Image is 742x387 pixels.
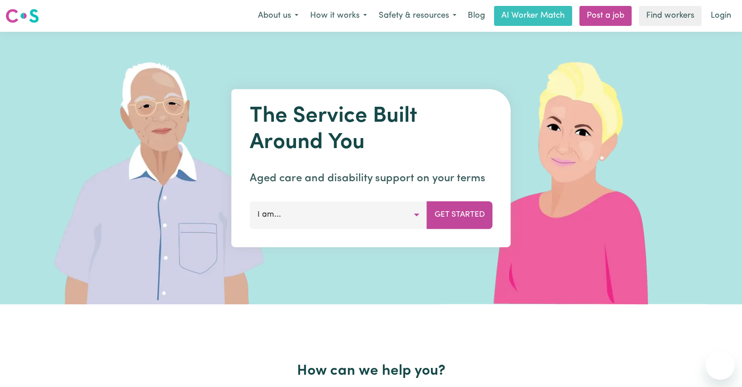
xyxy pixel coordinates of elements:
h2: How can we help you? [77,362,665,380]
a: Login [705,6,737,26]
button: About us [252,6,304,25]
a: Find workers [639,6,702,26]
h1: The Service Built Around You [250,104,493,156]
a: Blog [462,6,490,26]
a: AI Worker Match [494,6,572,26]
p: Aged care and disability support on your terms [250,170,493,187]
a: Post a job [579,6,632,26]
a: Careseekers logo [5,5,39,26]
button: I am... [250,201,427,228]
button: Get Started [427,201,493,228]
button: Safety & resources [373,6,462,25]
button: How it works [304,6,373,25]
iframe: Button to launch messaging window [706,351,735,380]
img: Careseekers logo [5,8,39,24]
